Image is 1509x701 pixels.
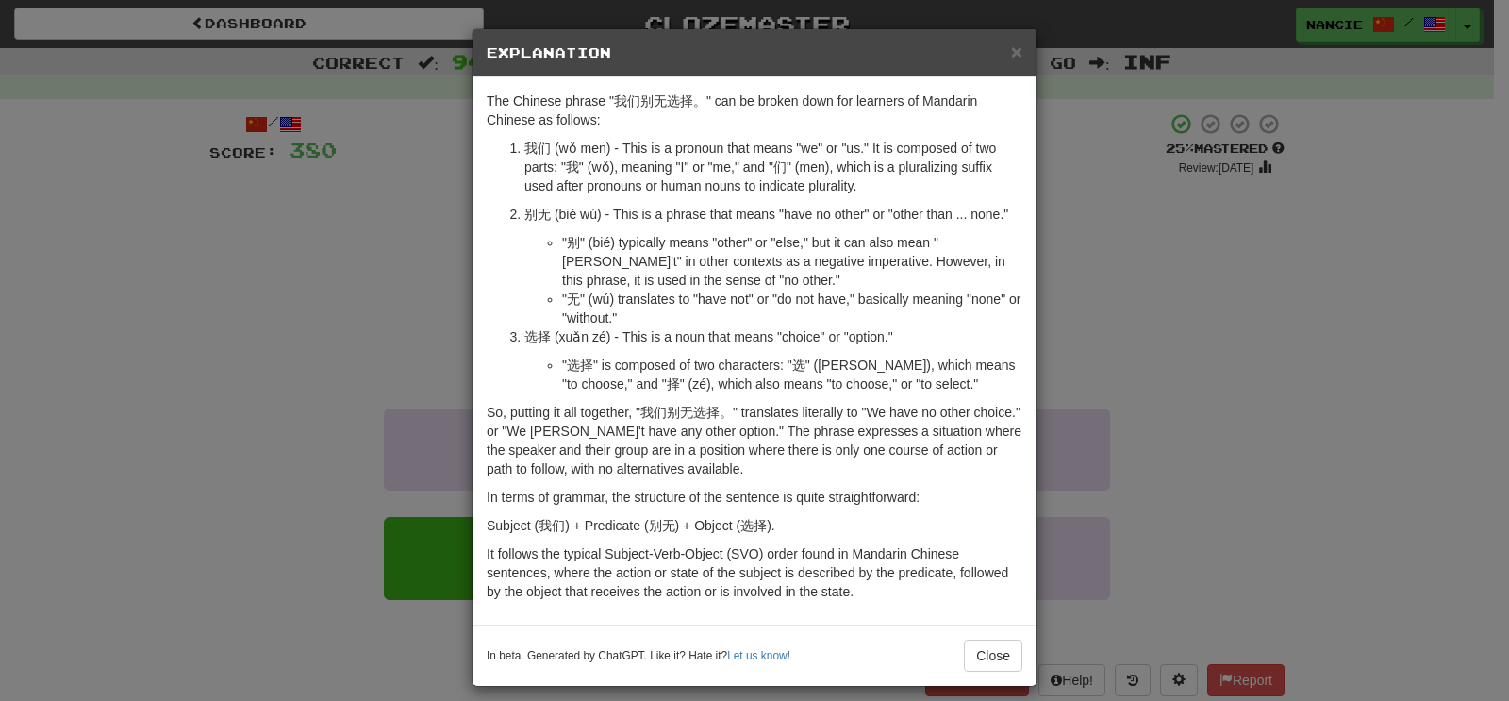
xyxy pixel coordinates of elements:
small: In beta. Generated by ChatGPT. Like it? Hate it? ! [487,648,790,664]
p: The Chinese phrase "我们别无选择。" can be broken down for learners of Mandarin Chinese as follows: [487,92,1022,129]
li: "无" (wú) translates to "have not" or "do not have," basically meaning "none" or "without." [562,290,1022,327]
li: "别" (bié) typically means "other" or "else," but it can also mean "[PERSON_NAME]'t" in other cont... [562,233,1022,290]
a: Let us know [727,649,787,662]
p: So, putting it all together, "我们别无选择。" translates literally to "We have no other choice." or "We ... [487,403,1022,478]
li: "选择" is composed of two characters: "选" ([PERSON_NAME]), which means "to choose," and "择" (zé), w... [562,356,1022,393]
button: Close [964,640,1022,672]
p: 选择 (xuǎn zé) - This is a noun that means "choice" or "option." [524,327,1022,346]
span: × [1011,41,1022,62]
p: 别无 (bié wú) - This is a phrase that means "have no other" or "other than ... none." [524,205,1022,224]
p: It follows the typical Subject-Verb-Object (SVO) order found in Mandarin Chinese sentences, where... [487,544,1022,601]
h5: Explanation [487,43,1022,62]
button: Close [1011,42,1022,61]
p: Subject (我们) + Predicate (别无) + Object (选择). [487,516,1022,535]
p: 我们 (wǒ men) - This is a pronoun that means "we" or "us." It is composed of two parts: "我" (wǒ), m... [524,139,1022,195]
p: In terms of grammar, the structure of the sentence is quite straightforward: [487,488,1022,507]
